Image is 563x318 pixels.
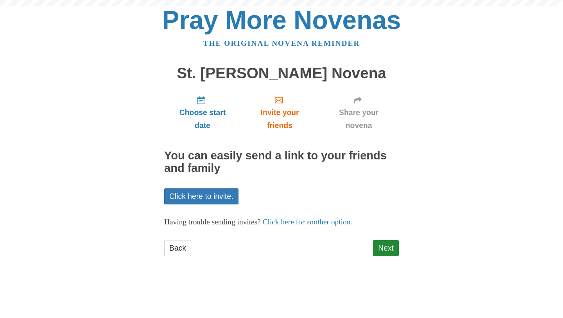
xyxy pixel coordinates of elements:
span: Invite your friends [249,106,311,132]
span: Share your novena [326,106,391,132]
a: The original novena reminder [203,39,360,47]
a: Invite your friends [241,89,319,136]
span: Having trouble sending invites? [164,218,261,226]
a: Pray More Novenas [162,5,401,34]
a: Choose start date [164,89,241,136]
a: Click here for another option. [263,218,353,226]
a: Click here to invite. [164,188,238,204]
a: Back [164,240,191,256]
a: Share your novena [319,89,399,136]
a: Next [373,240,399,256]
h2: You can easily send a link to your friends and family [164,150,399,175]
span: Choose start date [172,106,233,132]
h1: St. [PERSON_NAME] Novena [164,65,399,82]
